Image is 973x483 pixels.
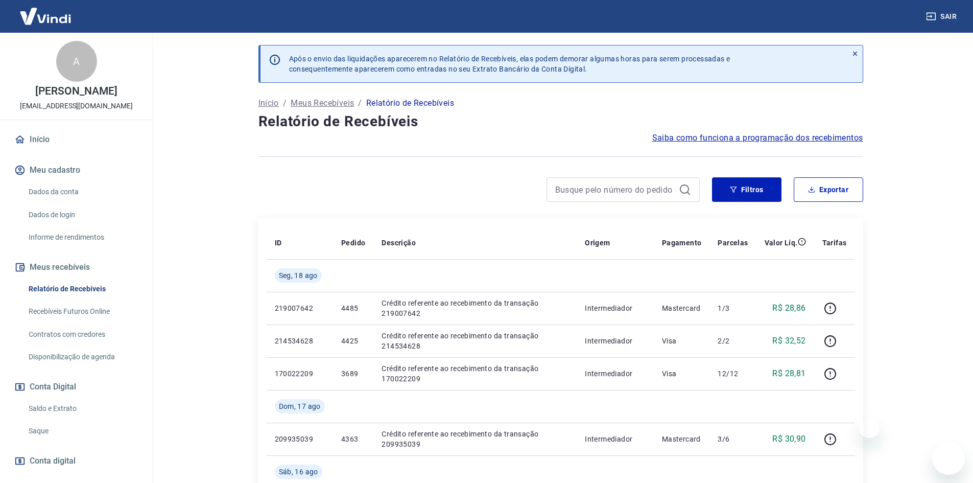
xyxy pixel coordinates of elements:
p: Visa [662,336,702,346]
p: [PERSON_NAME] [35,86,117,97]
span: Dom, 17 ago [279,401,321,411]
p: Crédito referente ao recebimento da transação 219007642 [382,298,568,318]
p: 1/3 [718,303,748,313]
p: / [283,97,287,109]
p: Origem [585,238,610,248]
button: Meus recebíveis [12,256,140,279]
a: Saque [25,421,140,442]
a: Informe de rendimentos [25,227,140,248]
p: Crédito referente ao recebimento da transação 209935039 [382,429,568,449]
a: Início [12,128,140,151]
p: Parcelas [718,238,748,248]
iframe: Fechar mensagem [859,418,880,438]
a: Saldo e Extrato [25,398,140,419]
p: 4425 [341,336,365,346]
p: R$ 30,90 [772,433,805,445]
p: Após o envio das liquidações aparecerem no Relatório de Recebíveis, elas podem demorar algumas ho... [289,54,730,74]
p: Intermediador [585,303,646,313]
a: Início [258,97,279,109]
a: Recebíveis Futuros Online [25,301,140,322]
p: Valor Líq. [765,238,798,248]
input: Busque pelo número do pedido [555,182,675,197]
span: Seg, 18 ago [279,270,318,281]
p: Visa [662,369,702,379]
p: 3689 [341,369,365,379]
button: Filtros [712,177,781,202]
a: Disponibilização de agenda [25,347,140,367]
a: Saiba como funciona a programação dos recebimentos [652,132,863,144]
a: Meus Recebíveis [291,97,354,109]
p: Crédito referente ao recebimento da transação 170022209 [382,363,568,384]
img: Vindi [12,1,79,32]
a: Contratos com credores [25,324,140,345]
span: Conta digital [30,454,76,468]
div: A [56,41,97,82]
p: 4485 [341,303,365,313]
p: 209935039 [275,434,325,444]
button: Meu cadastro [12,159,140,181]
p: 214534628 [275,336,325,346]
button: Exportar [794,177,863,202]
p: 12/12 [718,369,748,379]
h4: Relatório de Recebíveis [258,111,863,132]
p: Descrição [382,238,416,248]
p: Pedido [341,238,365,248]
a: Dados da conta [25,181,140,202]
p: R$ 28,81 [772,367,805,380]
p: Relatório de Recebíveis [366,97,454,109]
a: Conta digital [12,450,140,472]
p: Mastercard [662,434,702,444]
p: Tarifas [822,238,847,248]
p: Intermediador [585,336,646,346]
p: 170022209 [275,369,325,379]
p: Intermediador [585,434,646,444]
p: R$ 28,86 [772,302,805,314]
p: Mastercard [662,303,702,313]
p: Pagamento [662,238,702,248]
p: R$ 32,52 [772,335,805,347]
span: Sáb, 16 ago [279,467,318,477]
p: 3/6 [718,434,748,444]
p: 2/2 [718,336,748,346]
p: [EMAIL_ADDRESS][DOMAIN_NAME] [20,101,133,111]
p: / [358,97,362,109]
a: Dados de login [25,204,140,225]
p: 4363 [341,434,365,444]
a: Relatório de Recebíveis [25,279,140,300]
iframe: Botão para abrir a janela de mensagens [932,442,965,475]
p: 219007642 [275,303,325,313]
button: Conta Digital [12,376,140,398]
p: Crédito referente ao recebimento da transação 214534628 [382,331,568,351]
p: Intermediador [585,369,646,379]
button: Sair [924,7,961,26]
p: ID [275,238,282,248]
